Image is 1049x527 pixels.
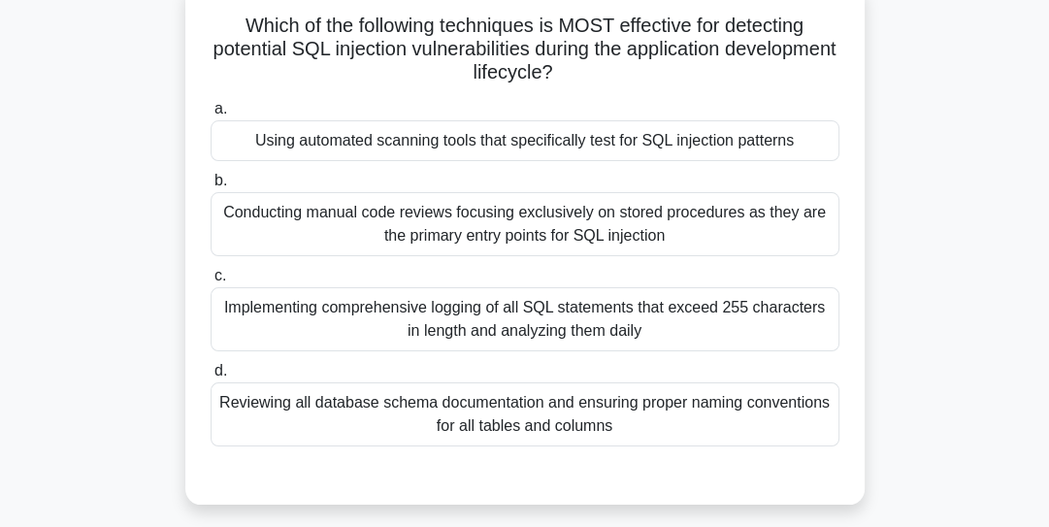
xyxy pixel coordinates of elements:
span: b. [214,172,227,188]
div: Conducting manual code reviews focusing exclusively on stored procedures as they are the primary ... [211,192,839,256]
div: Using automated scanning tools that specifically test for SQL injection patterns [211,120,839,161]
h5: Which of the following techniques is MOST effective for detecting potential SQL injection vulnera... [209,14,841,85]
div: Implementing comprehensive logging of all SQL statements that exceed 255 characters in length and... [211,287,839,351]
span: c. [214,267,226,283]
div: Reviewing all database schema documentation and ensuring proper naming conventions for all tables... [211,382,839,446]
span: a. [214,100,227,116]
span: d. [214,362,227,379]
